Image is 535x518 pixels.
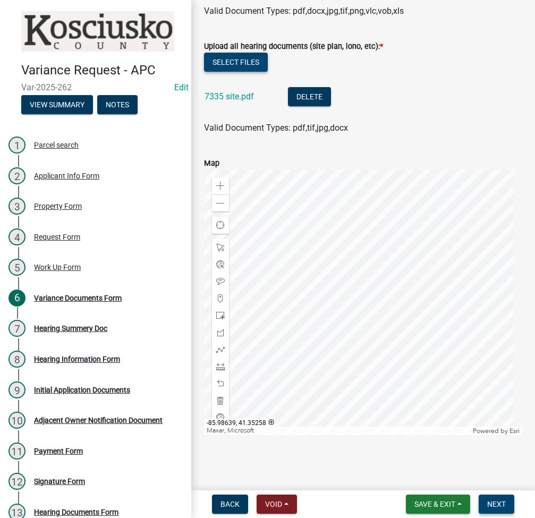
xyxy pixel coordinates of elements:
div: Request Form [34,233,80,241]
button: View Summary [21,95,93,114]
span: Save & Exit [414,500,455,508]
label: Map [204,160,219,167]
div: 10 [9,412,26,429]
div: Maxar, Microsoft [204,427,470,435]
div: 9 [9,381,26,398]
div: Hearing Information Form [34,355,120,363]
span: Var-2025-262 [21,82,170,92]
a: Edit [174,82,189,92]
h4: Variance Request - APC [21,63,183,78]
wm-modal-confirm: Notes [97,101,138,109]
div: Property Form [34,202,82,210]
button: Delete [288,87,331,106]
button: Void [257,495,297,514]
button: Save & Exit [406,495,470,514]
button: Select files [204,53,268,72]
wm-modal-confirm: Delete Document [288,92,331,103]
div: Find my location [212,217,229,234]
div: 4 [9,228,26,245]
wm-modal-confirm: Summary [21,101,93,109]
span: Void [265,500,282,508]
div: Applicant Info Form [34,172,99,180]
div: Adjacent Owner Notification Document [34,417,163,424]
label: Upload all hearing documents (site plan, lono, etc): [204,43,383,50]
span: Next [487,500,506,508]
button: Notes [97,95,138,114]
div: Payment Form [34,447,83,455]
div: Initial Application Documents [34,386,130,394]
div: 7 [9,320,26,337]
div: 11 [9,443,26,460]
a: Esri [509,427,520,435]
div: Zoom in [212,177,229,194]
div: 8 [9,351,26,368]
button: Next [479,495,514,514]
div: Powered by [470,427,522,435]
a: 7335 site.pdf [205,91,254,101]
div: Signature Form [34,478,85,485]
div: Variance Documents Form [34,294,122,302]
div: Work Up Form [34,264,81,271]
div: Hearing Documents Form [34,508,118,516]
span: Valid Document Types: pdf,docx,jpg,tif,png,vlc,vob,xls [204,6,404,16]
span: Valid Document Types: pdf,tif,jpg,docx [204,123,348,133]
div: Zoom out [212,194,229,211]
div: 12 [9,473,26,490]
div: 3 [9,198,26,215]
div: Parcel search [34,141,79,149]
button: Back [212,495,248,514]
span: Back [220,500,240,508]
img: Kosciusko County, Indiana [21,11,174,52]
div: 6 [9,290,26,307]
div: 1 [9,137,26,154]
div: 5 [9,259,26,276]
div: 2 [9,167,26,184]
div: Hearing Summery Doc [34,325,107,332]
wm-modal-confirm: Edit Application Number [174,82,189,92]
